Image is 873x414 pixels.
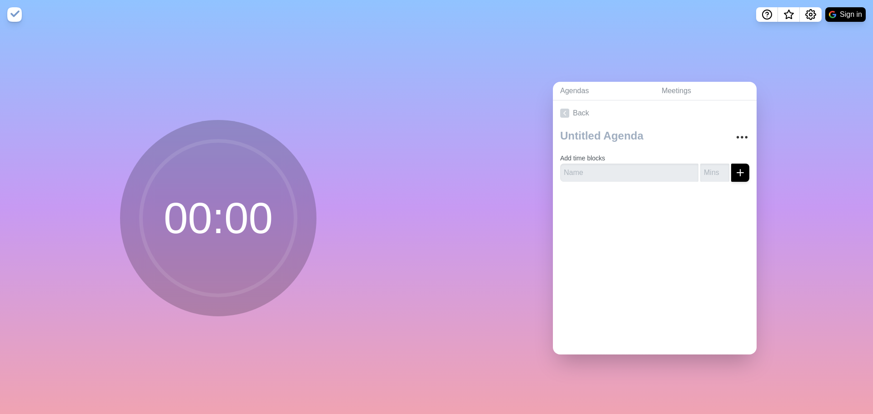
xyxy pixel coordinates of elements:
[700,164,729,182] input: Mins
[756,7,778,22] button: Help
[654,82,757,100] a: Meetings
[553,100,757,126] a: Back
[825,7,866,22] button: Sign in
[829,11,836,18] img: google logo
[7,7,22,22] img: timeblocks logo
[778,7,800,22] button: What’s new
[733,128,751,146] button: More
[553,82,654,100] a: Agendas
[800,7,822,22] button: Settings
[560,164,698,182] input: Name
[560,155,605,162] label: Add time blocks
